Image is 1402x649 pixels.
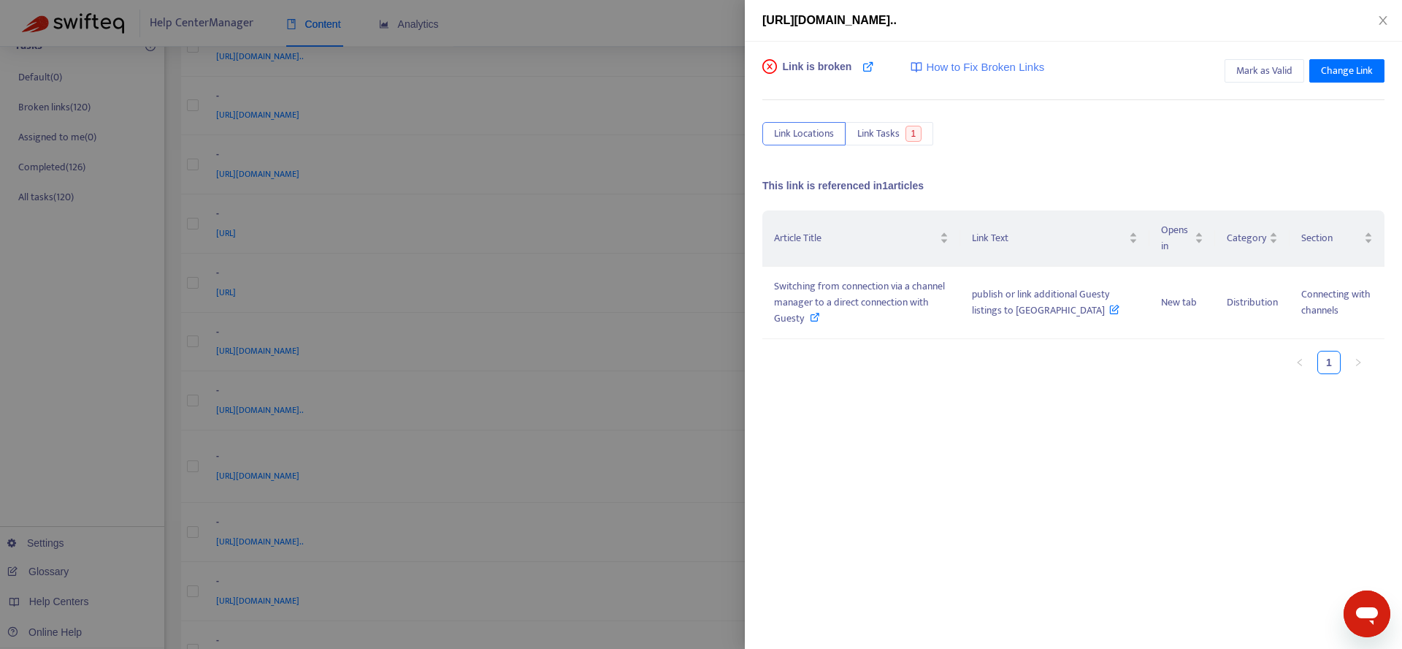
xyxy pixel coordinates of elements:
[774,278,945,327] span: Switching from connection via a channel manager to a direct connection with Guesty
[1321,63,1373,79] span: Change Link
[1149,210,1215,267] th: Opens in
[774,230,937,246] span: Article Title
[857,126,900,142] span: Link Tasks
[1227,230,1266,246] span: Category
[972,230,1126,246] span: Link Text
[1347,351,1370,374] li: Next Page
[1161,294,1197,311] span: New tab
[774,126,834,142] span: Link Locations
[762,180,924,191] span: This link is referenced in 1 articles
[783,59,852,88] span: Link is broken
[1347,351,1370,374] button: right
[1288,351,1311,374] button: left
[1236,63,1292,79] span: Mark as Valid
[960,210,1149,267] th: Link Text
[972,286,1120,319] span: publish or link additional Guesty listings to [GEOGRAPHIC_DATA]
[1317,351,1341,374] li: 1
[911,61,922,73] img: image-link
[1215,210,1290,267] th: Category
[1290,210,1384,267] th: Section
[1227,294,1278,311] span: Distribution
[1301,286,1371,319] span: Connecting with channels
[762,59,777,74] span: close-circle
[926,59,1044,76] span: How to Fix Broken Links
[1377,15,1389,26] span: close
[1354,358,1363,367] span: right
[1373,14,1393,28] button: Close
[905,126,922,142] span: 1
[1225,59,1304,83] button: Mark as Valid
[1318,352,1340,373] a: 1
[846,122,933,145] button: Link Tasks1
[1344,591,1390,637] iframe: To enrich screen reader interactions, please activate Accessibility in Grammarly extension settings
[762,210,960,267] th: Article Title
[1161,222,1192,254] span: Opens in
[1301,230,1361,246] span: Section
[1309,59,1384,83] button: Change Link
[762,122,846,145] button: Link Locations
[1288,351,1311,374] li: Previous Page
[762,14,897,26] span: [URL][DOMAIN_NAME]..
[1295,358,1304,367] span: left
[911,59,1044,76] a: How to Fix Broken Links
